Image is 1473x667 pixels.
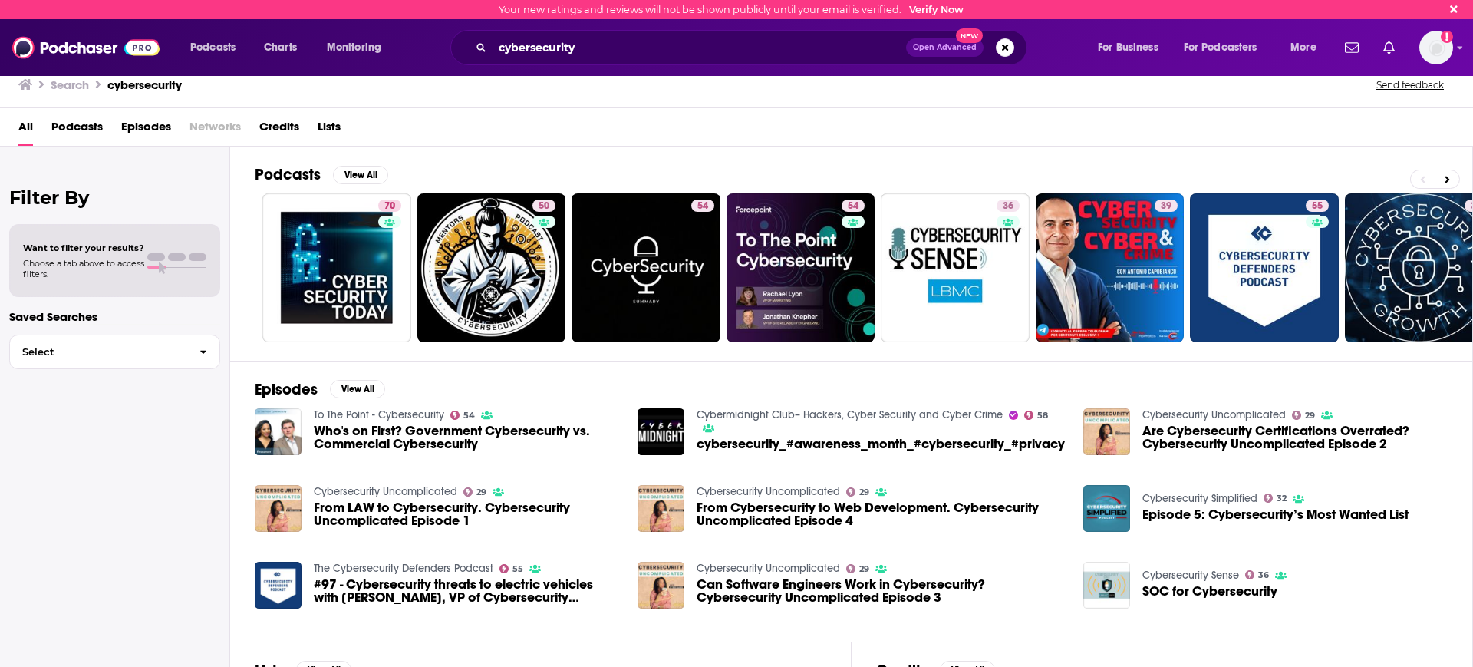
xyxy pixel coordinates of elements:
span: More [1290,37,1316,58]
span: Monitoring [327,37,381,58]
span: Logged in as MelissaPS [1419,31,1453,64]
button: open menu [180,35,255,60]
a: 29 [846,487,870,497]
a: 36 [1245,570,1270,579]
span: 70 [384,199,395,214]
span: For Business [1098,37,1158,58]
a: 36 [997,200,1020,212]
h2: Episodes [255,380,318,399]
button: Select [9,335,220,369]
img: Podchaser - Follow, Share and Rate Podcasts [12,33,160,62]
span: New [956,28,984,43]
a: Lists [318,114,341,146]
a: 29 [463,487,487,497]
a: Cybersecurity Uncomplicated [697,485,840,498]
span: 54 [463,412,475,419]
a: 55 [1306,200,1329,212]
img: SOC for Cybersecurity [1083,562,1130,609]
a: Cybermidnight Club– Hackers, Cyber Security and Cyber Crime [697,408,1003,421]
a: 50 [417,193,566,342]
a: cybersecurity_#awareness_month_#cybersecurity_#privacy [697,438,1065,451]
a: Credits [259,114,299,146]
img: Can Software Engineers Work in Cybersecurity? Cybersecurity Uncomplicated Episode 3 [638,562,684,609]
img: Are Cybersecurity Certifications Overrated? Cybersecurity Uncomplicated Episode 2 [1083,408,1130,455]
span: Podcasts [190,37,236,58]
a: The Cybersecurity Defenders Podcast [314,562,493,575]
img: Episode 5: Cybersecurity’s Most Wanted List [1083,485,1130,532]
a: SOC for Cybersecurity [1142,585,1277,598]
a: 58 [1024,411,1049,420]
span: For Podcasters [1184,37,1257,58]
h3: Search [51,78,89,92]
a: 36 [881,193,1030,342]
div: Search podcasts, credits, & more... [465,30,1042,65]
button: View All [330,380,385,398]
a: From LAW to Cybersecurity. Cybersecurity Uncomplicated Episode 1 [314,501,619,527]
span: Charts [264,37,297,58]
a: 54 [450,411,476,420]
a: Who's on First? Government Cybersecurity vs. Commercial Cybersecurity [314,424,619,451]
span: 32 [1277,495,1287,502]
img: From Cybersecurity to Web Development. Cybersecurity Uncomplicated Episode 4 [638,485,684,532]
a: Are Cybersecurity Certifications Overrated? Cybersecurity Uncomplicated Episode 2 [1142,424,1448,451]
img: From LAW to Cybersecurity. Cybersecurity Uncomplicated Episode 1 [255,485,302,532]
a: Cybersecurity Uncomplicated [314,485,457,498]
a: 39 [1036,193,1185,342]
a: PodcastsView All [255,165,388,184]
span: 54 [697,199,708,214]
span: 29 [859,566,869,573]
span: 36 [1003,199,1013,214]
a: 29 [846,564,870,573]
a: All [18,114,33,146]
a: Show notifications dropdown [1339,35,1365,61]
a: EpisodesView All [255,380,385,399]
a: #97 - Cybersecurity threats to electric vehicles with Mike Pedrick, VP of Cybersecurity Consultin... [314,578,619,604]
a: 54 [727,193,875,342]
span: 39 [1161,199,1171,214]
a: 29 [1292,411,1316,420]
a: Cybersecurity Uncomplicated [1142,408,1286,421]
img: cybersecurity_#awareness_month_#cybersecurity_#privacy [638,408,684,455]
a: Podcasts [51,114,103,146]
a: 55 [1190,193,1339,342]
span: 50 [539,199,549,214]
a: To The Point - Cybersecurity [314,408,444,421]
img: #97 - Cybersecurity threats to electric vehicles with Mike Pedrick, VP of Cybersecurity Consultin... [255,562,302,609]
span: 29 [859,489,869,496]
button: open menu [316,35,401,60]
a: Cybersecurity Sense [1142,569,1239,582]
a: 50 [532,200,555,212]
a: Charts [254,35,306,60]
a: 70 [378,200,401,212]
a: 54 [572,193,720,342]
a: 54 [691,200,714,212]
a: 54 [842,200,865,212]
a: Cybersecurity Uncomplicated [697,562,840,575]
span: Episodes [121,114,171,146]
span: Episode 5: Cybersecurity’s Most Wanted List [1142,508,1409,521]
span: 36 [1258,572,1269,579]
span: 54 [848,199,858,214]
button: open menu [1280,35,1336,60]
h2: Filter By [9,187,220,209]
a: Who's on First? Government Cybersecurity vs. Commercial Cybersecurity [255,408,302,455]
div: Your new ratings and reviews will not be shown publicly until your email is verified. [499,4,964,15]
a: Can Software Engineers Work in Cybersecurity? Cybersecurity Uncomplicated Episode 3 [697,578,1065,604]
h2: Podcasts [255,165,321,184]
button: Show profile menu [1419,31,1453,64]
span: Want to filter your results? [23,243,144,253]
